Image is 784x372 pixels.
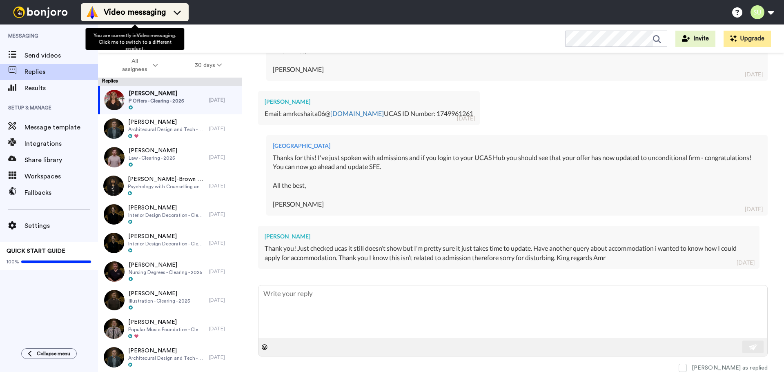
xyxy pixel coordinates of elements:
[98,78,242,86] div: Replies
[118,57,151,74] span: All assignees
[37,350,70,357] span: Collapse menu
[745,205,763,213] div: [DATE]
[24,172,98,181] span: Workspaces
[724,31,771,47] button: Upgrade
[98,314,242,343] a: [PERSON_NAME]Popular Music Foundation - Clearing - 2025[DATE]
[265,232,753,241] div: [PERSON_NAME]
[7,258,19,265] span: 100%
[129,298,190,304] span: Illustration - Clearing - 2025
[98,172,242,200] a: [PERSON_NAME]-Brown Treasure-BrownPsychology with Counselling and Mental Health - Clearing - 2025...
[176,58,241,73] button: 30 days
[94,33,176,51] span: You are currently in Video messaging . Click me to switch to a different product.
[265,98,473,106] div: [PERSON_NAME]
[128,355,205,361] span: Architecural Design and Tech - Clearing - 2025
[128,212,205,218] span: Interior Design Decoration - Clearing - 2025
[128,118,205,126] span: [PERSON_NAME]
[209,154,238,160] div: [DATE]
[24,67,98,77] span: Replies
[104,7,166,18] span: Video messaging
[104,204,124,225] img: e94f2a09-1d6c-4b25-a60d-9956705aa434-thumb.jpg
[24,51,98,60] span: Send videos
[209,354,238,361] div: [DATE]
[98,143,242,172] a: [PERSON_NAME]Law - Clearing - 2025[DATE]
[98,286,242,314] a: [PERSON_NAME]Illustration - Clearing - 2025[DATE]
[692,364,768,372] div: [PERSON_NAME] as replied
[7,248,65,254] span: QUICK START GUIDE
[675,31,715,47] button: Invite
[128,318,205,326] span: [PERSON_NAME]
[128,183,205,190] span: Psychology with Counselling and Mental Health - Clearing - 2025
[128,232,205,241] span: [PERSON_NAME]
[104,118,124,139] img: 5a8e8c7a-268f-4b7c-bf36-f0e0528feefe-thumb.jpg
[129,98,184,104] span: P Offers - Clearing - 2025
[98,229,242,257] a: [PERSON_NAME]Interior Design Decoration - Clearing - 2025[DATE]
[98,86,242,114] a: [PERSON_NAME]P Offers - Clearing - 2025[DATE]
[209,240,238,246] div: [DATE]
[273,153,761,209] div: Thanks for this! I've just spoken with admissions and if you login to your UCAS Hub you should se...
[24,188,98,198] span: Fallbacks
[104,90,125,110] img: 7b87b0c2-1bfe-4086-a241-c0a8a5591efe-thumb.jpg
[209,268,238,275] div: [DATE]
[128,241,205,247] span: Interior Design Decoration - Clearing - 2025
[209,97,238,103] div: [DATE]
[749,344,758,350] img: send-white.svg
[209,183,238,189] div: [DATE]
[98,257,242,286] a: [PERSON_NAME]Nursing Degrees - Clearing - 2025[DATE]
[129,155,177,161] span: Law - Clearing - 2025
[129,147,177,155] span: [PERSON_NAME]
[129,89,184,98] span: [PERSON_NAME]
[100,54,176,77] button: All assignees
[737,258,755,267] div: [DATE]
[209,211,238,218] div: [DATE]
[265,109,473,118] div: Email: amrkeshaita06@ UCAS ID Number: 1749961261
[209,325,238,332] div: [DATE]
[104,347,124,368] img: 5a8e8c7a-268f-4b7c-bf36-f0e0528feefe-thumb.jpg
[128,204,205,212] span: [PERSON_NAME]
[104,319,124,339] img: f5620631-6067-4d1f-8137-826485c26476-thumb.jpg
[129,290,190,298] span: [PERSON_NAME]
[128,126,205,133] span: Architecural Design and Tech - Clearing - 2025
[128,175,205,183] span: [PERSON_NAME]-Brown Treasure-Brown
[457,114,475,123] div: [DATE]
[21,348,77,359] button: Collapse menu
[10,7,71,18] img: bj-logo-header-white.svg
[128,326,205,333] span: Popular Music Foundation - Clearing - 2025
[128,347,205,355] span: [PERSON_NAME]
[98,343,242,372] a: [PERSON_NAME]Architecural Design and Tech - Clearing - 2025[DATE]
[104,147,125,167] img: 53a130b2-5aad-4cab-b26f-d88bbdc8d3ba-thumb.jpg
[209,125,238,132] div: [DATE]
[86,6,99,19] img: vm-color.svg
[273,142,761,150] div: [GEOGRAPHIC_DATA]
[209,297,238,303] div: [DATE]
[104,261,125,282] img: 6665af85-3f7a-463d-befa-2e6a25c3e264-thumb.jpg
[98,200,242,229] a: [PERSON_NAME]Interior Design Decoration - Clearing - 2025[DATE]
[330,109,384,117] a: [DOMAIN_NAME]
[745,70,763,78] div: [DATE]
[129,269,202,276] span: Nursing Degrees - Clearing - 2025
[24,155,98,165] span: Share library
[103,176,124,196] img: d372e1c5-930b-4e91-af06-2d6405de7908-thumb.jpg
[104,233,124,253] img: e94f2a09-1d6c-4b25-a60d-9956705aa434-thumb.jpg
[24,221,98,231] span: Settings
[129,261,202,269] span: [PERSON_NAME]
[104,290,125,310] img: 38930375-3eec-47bc-91a6-16438c1d7f86-thumb.jpg
[265,244,753,263] div: Thank you! Just checked ucas it still doesn’t show but I’m pretty sure it just takes time to upda...
[24,123,98,132] span: Message template
[24,83,98,93] span: Results
[98,114,242,143] a: [PERSON_NAME]Architecural Design and Tech - Clearing - 2025[DATE]
[24,139,98,149] span: Integrations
